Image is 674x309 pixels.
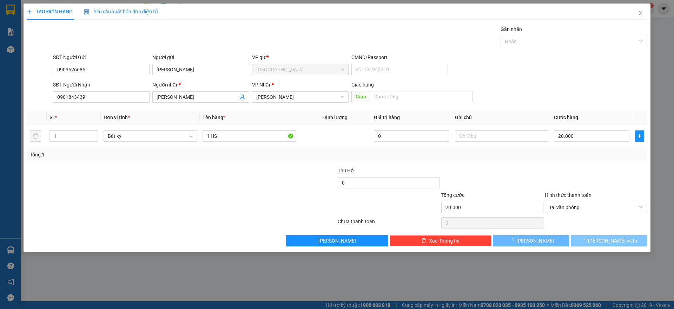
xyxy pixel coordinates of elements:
[84,9,158,14] span: Yêu cầu xuất hóa đơn điện tử
[554,115,578,120] span: Cước hàng
[545,192,592,198] label: Hình thức thanh toán
[635,133,644,139] span: plus
[59,33,97,42] li: (c) 2017
[203,130,296,142] input: VD: Bàn, Ghế
[351,91,370,102] span: Giao
[76,9,93,26] img: logo.jpg
[338,168,354,173] span: Thu Hộ
[455,130,548,142] input: Ghi Chú
[638,10,643,16] span: close
[501,26,522,32] label: Gán nhãn
[256,64,344,75] span: Nha Trang
[9,45,40,78] b: [PERSON_NAME]
[421,238,426,244] span: delete
[152,81,249,89] div: Người nhận
[286,235,388,246] button: [PERSON_NAME]
[549,202,643,213] span: Tại văn phòng
[239,94,245,100] span: user-add
[318,237,356,245] span: [PERSON_NAME]
[580,238,588,243] span: loading
[429,237,460,245] span: Xóa Thông tin
[45,10,67,56] b: BIÊN NHẬN GỬI HÀNG
[351,53,448,61] div: CMND/Passport
[635,130,644,142] button: plus
[374,115,400,120] span: Giá trị hàng
[631,4,650,23] button: Close
[370,91,473,102] input: Dọc đường
[84,9,90,15] img: icon
[588,237,637,245] span: [PERSON_NAME] và In
[9,9,44,44] img: logo.jpg
[323,115,348,120] span: Định lượng
[441,192,464,198] span: Tổng cước
[53,53,150,61] div: SĐT Người Gửi
[516,237,554,245] span: [PERSON_NAME]
[108,131,193,141] span: Bất kỳ
[30,151,260,159] div: Tổng: 1
[252,82,272,88] span: VP Nhận
[152,53,249,61] div: Người gửi
[452,111,551,124] th: Ghi chú
[509,238,516,243] span: loading
[27,9,73,14] span: TẠO ĐƠN HÀNG
[104,115,130,120] span: Đơn vị tính
[203,115,225,120] span: Tên hàng
[374,130,449,142] input: 0
[30,130,41,142] button: delete
[571,235,647,246] button: [PERSON_NAME] và In
[27,9,32,14] span: plus
[59,27,97,32] b: [DOMAIN_NAME]
[252,53,349,61] div: VP gửi
[256,92,344,102] span: Phạm Ngũ Lão
[351,82,374,88] span: Giao hàng
[390,235,492,246] button: deleteXóa Thông tin
[53,81,150,89] div: SĐT Người Nhận
[49,115,55,120] span: SL
[493,235,569,246] button: [PERSON_NAME]
[337,218,441,230] div: Chưa thanh toán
